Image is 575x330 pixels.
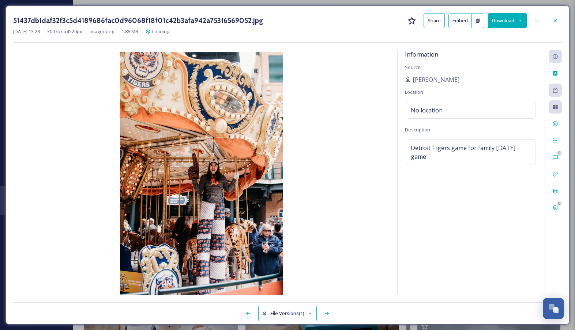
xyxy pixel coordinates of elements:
span: 1.88 MB [121,28,138,35]
button: Embed [448,14,472,28]
span: Location [405,89,423,95]
div: 0 [557,201,562,206]
h3: 51437db1daf32f3c5d4189686fac0d96068f18f01c42b3afa942a75316569052.jpg [13,15,263,26]
span: [PERSON_NAME] [413,75,459,84]
span: Detroit Tigers game for family [DATE] game [411,143,531,161]
span: Loading... [152,28,173,35]
img: 51437db1daf32f3c5d4189686fac0d96068f18f01c42b3afa942a75316569052.jpg [13,52,390,296]
span: Description [405,126,430,133]
button: Share [424,13,445,28]
span: No location [411,106,443,115]
span: [DATE] 13:28 [13,28,40,35]
div: 0 [557,151,562,156]
span: 3007 px x 4520 px [47,28,82,35]
span: Source [405,64,421,70]
button: Download [488,13,527,28]
button: Open Chat [543,298,564,319]
span: image/jpeg [90,28,114,35]
button: File Versions(1) [258,306,317,321]
span: Information [405,50,438,58]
